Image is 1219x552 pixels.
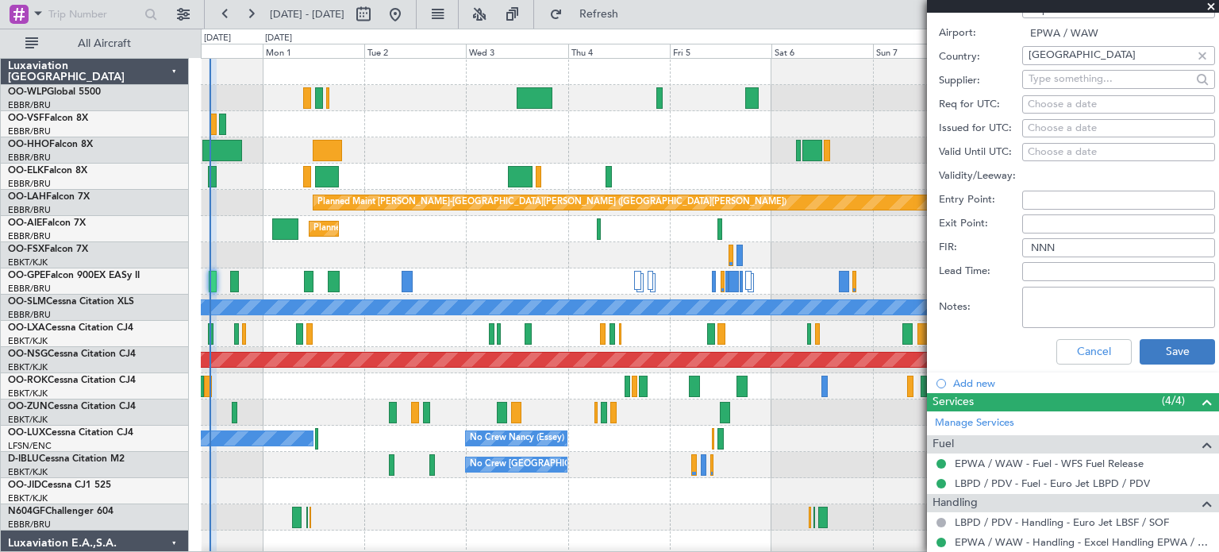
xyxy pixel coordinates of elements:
button: All Aircraft [17,31,172,56]
a: EBBR/BRU [8,283,51,295]
a: OO-JIDCessna CJ1 525 [8,481,111,490]
span: OO-LUX [8,428,45,438]
a: OO-AIEFalcon 7X [8,218,86,228]
span: OO-VSF [8,114,44,123]
a: EBBR/BRU [8,99,51,111]
a: OO-ZUNCessna Citation CJ4 [8,402,136,411]
a: D-IBLUCessna Citation M2 [8,454,125,464]
div: [DATE] [265,32,292,45]
label: Country: [939,49,1022,65]
a: OO-HHOFalcon 8X [8,140,93,149]
input: Type something... [1029,43,1191,67]
input: Type something... [1029,67,1191,91]
a: EBBR/BRU [8,204,51,216]
div: Fri 5 [670,44,771,58]
a: OO-LAHFalcon 7X [8,192,90,202]
a: EBBR/BRU [8,309,51,321]
a: OO-LUXCessna Citation CJ4 [8,428,133,438]
a: EPWA / WAW - Handling - Excel Handling EPWA / WAW [955,535,1211,549]
span: OO-LXA [8,323,45,333]
div: No Crew [GEOGRAPHIC_DATA] ([GEOGRAPHIC_DATA] National) [470,453,736,477]
div: Sat 6 [771,44,873,58]
a: LBPD / PDV - Fuel - Euro Jet LBPD / PDV [955,477,1150,490]
span: OO-HHO [8,140,49,149]
div: Choose a date [1028,97,1209,113]
button: Cancel [1056,339,1132,365]
a: OO-GPEFalcon 900EX EASy II [8,271,140,280]
div: Choose a date [1028,121,1209,137]
a: OO-ROKCessna Citation CJ4 [8,376,136,385]
a: EBKT/KJK [8,361,48,373]
input: Trip Number [48,2,140,26]
span: Services [933,393,974,411]
a: OO-VSFFalcon 8X [8,114,88,123]
div: No Crew Nancy (Essey) [470,427,564,450]
a: EBBR/BRU [8,178,51,190]
div: Wed 3 [466,44,567,58]
label: Exit Point: [939,216,1022,232]
span: OO-GPE [8,271,45,280]
span: Departure [1029,2,1077,16]
div: Sun 31 [161,44,263,58]
div: Tue 2 [364,44,466,58]
button: Save [1140,339,1215,365]
span: Fuel [933,435,954,454]
a: EBBR/BRU [8,230,51,242]
a: EBBR/BRU [8,519,51,531]
span: All Aircraft [41,38,167,49]
span: N604GF [8,507,45,516]
a: OO-SLMCessna Citation XLS [8,297,134,307]
div: Planned Maint [GEOGRAPHIC_DATA] ([GEOGRAPHIC_DATA]) [313,217,563,241]
span: OO-ROK [8,376,48,385]
input: NNN [1022,238,1215,257]
span: OO-SLM [8,297,46,307]
div: Mon 1 [263,44,364,58]
a: EBKT/KJK [8,335,48,347]
span: Refresh [566,9,633,20]
span: OO-ELK [8,166,44,176]
label: FIR: [939,240,1022,256]
span: OO-LAH [8,192,46,202]
span: Handling [933,494,978,512]
a: LFSN/ENC [8,440,52,452]
a: EBBR/BRU [8,152,51,164]
a: OO-NSGCessna Citation CJ4 [8,349,136,359]
label: Valid Until UTC: [939,145,1022,160]
span: [DATE] - [DATE] [270,7,344,21]
label: Supplier: [939,73,1022,89]
a: Manage Services [935,415,1014,431]
span: D-IBLU [8,454,39,464]
a: EBKT/KJK [8,388,48,400]
label: Entry Point: [939,192,1022,208]
a: LBPD / PDV - Handling - Euro Jet LBSF / SOF [955,515,1169,529]
div: Sun 7 [873,44,975,58]
div: [DATE] [204,32,231,45]
a: N604GFChallenger 604 [8,507,113,516]
label: Lead Time: [939,264,1022,280]
label: Notes: [939,299,1022,315]
a: EBKT/KJK [8,492,48,504]
a: EBKT/KJK [8,414,48,426]
button: Refresh [542,2,637,27]
a: OO-ELKFalcon 8X [8,166,87,176]
label: Validity/Leeway: [939,168,1022,184]
a: EBBR/BRU [8,125,51,137]
a: EBKT/KJK [8,257,48,268]
div: Choose a date [1028,145,1209,160]
span: OO-JID [8,481,41,490]
span: (4/4) [1162,392,1185,409]
div: Thu 4 [568,44,670,58]
a: OO-FSXFalcon 7X [8,245,88,254]
a: EBKT/KJK [8,466,48,478]
div: Planned Maint [PERSON_NAME]-[GEOGRAPHIC_DATA][PERSON_NAME] ([GEOGRAPHIC_DATA][PERSON_NAME]) [317,191,786,214]
span: OO-NSG [8,349,48,359]
a: OO-LXACessna Citation CJ4 [8,323,133,333]
label: Airport: [939,25,1022,41]
label: Req for UTC: [939,97,1022,113]
span: OO-WLP [8,87,47,97]
span: OO-FSX [8,245,44,254]
span: OO-AIE [8,218,42,228]
a: EPWA / WAW - Fuel - WFS Fuel Release [955,457,1144,470]
span: OO-ZUN [8,402,48,411]
label: Issued for UTC: [939,121,1022,137]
